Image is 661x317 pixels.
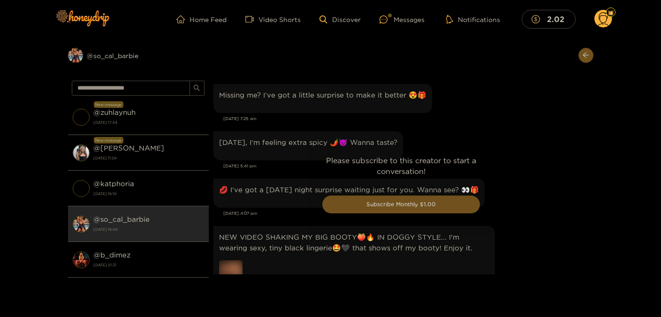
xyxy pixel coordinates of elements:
[176,15,190,23] span: home
[93,215,150,223] strong: @ so_cal_barbie
[94,101,123,108] div: New message
[608,10,614,15] img: Fan Level
[190,81,205,96] button: search
[73,251,90,268] img: conversation
[380,14,425,25] div: Messages
[245,15,301,23] a: Video Shorts
[93,189,204,198] strong: [DATE] 16:10
[245,15,258,23] span: video-camera
[94,137,123,143] div: New message
[582,52,589,60] span: arrow-left
[73,216,90,233] img: conversation
[193,84,200,92] span: search
[93,225,204,234] strong: [DATE] 16:08
[522,10,576,28] button: 2.02
[322,155,480,177] p: Please subscribe to this creator to start a conversation!
[93,144,164,152] strong: @ [PERSON_NAME]
[73,109,90,126] img: conversation
[73,144,90,161] img: conversation
[93,154,204,162] strong: [DATE] 11:59
[93,261,204,269] strong: [DATE] 21:31
[68,48,209,63] div: @so_cal_barbie
[443,15,503,24] button: Notifications
[73,180,90,197] img: conversation
[578,48,593,63] button: arrow-left
[93,118,204,127] strong: [DATE] 17:54
[176,15,227,23] a: Home Feed
[532,15,545,23] span: dollar
[319,15,360,23] a: Discover
[546,14,566,24] mark: 2.02
[93,180,134,188] strong: @ katphoria
[93,251,130,259] strong: @ b_dimez
[93,108,136,116] strong: @ zuhlaynuh
[322,196,480,213] button: Subscribe Monthly $1.00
